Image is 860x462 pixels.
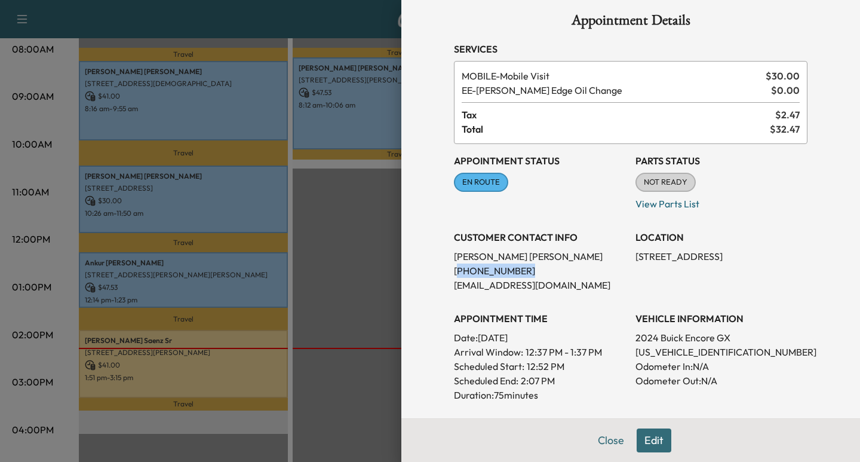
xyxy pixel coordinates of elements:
span: NOT READY [637,176,695,188]
p: Odometer Out: N/A [635,374,807,388]
p: Scheduled End: [454,374,518,388]
p: Odometer In: N/A [635,359,807,374]
p: View Parts List [635,192,807,211]
span: Ewing Edge Oil Change [462,83,766,97]
h3: Parts Status [635,154,807,168]
p: [PERSON_NAME] [PERSON_NAME] [454,249,626,264]
span: Total [462,122,770,136]
span: Mobile Visit [462,69,761,83]
h3: Services [454,42,807,56]
button: Close [590,429,632,452]
h3: APPOINTMENT TIME [454,311,626,326]
span: $ 32.47 [770,122,800,136]
h1: Appointment Details [454,13,807,32]
p: [EMAIL_ADDRESS][DOMAIN_NAME] [454,278,626,292]
span: $ 0.00 [771,83,800,97]
p: Arrival Window: [454,345,626,359]
span: $ 2.47 [775,108,800,122]
span: Tax [462,108,775,122]
p: 2024 Buick Encore GX [635,331,807,345]
p: [PHONE_NUMBER] [454,264,626,278]
span: EN ROUTE [455,176,507,188]
span: $ 30.00 [766,69,800,83]
h3: Appointment Status [454,154,626,168]
p: Date: [DATE] [454,331,626,345]
p: Scheduled Start: [454,359,524,374]
span: 12:37 PM - 1:37 PM [526,345,602,359]
h3: CUSTOMER CONTACT INFO [454,230,626,244]
p: [US_VEHICLE_IDENTIFICATION_NUMBER] [635,345,807,359]
p: Duration: 75 minutes [454,388,626,402]
p: 2:07 PM [521,374,555,388]
p: 12:52 PM [527,359,564,374]
h3: LOCATION [635,230,807,244]
h3: VEHICLE INFORMATION [635,311,807,326]
button: Edit [637,429,671,452]
p: [STREET_ADDRESS] [635,249,807,264]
